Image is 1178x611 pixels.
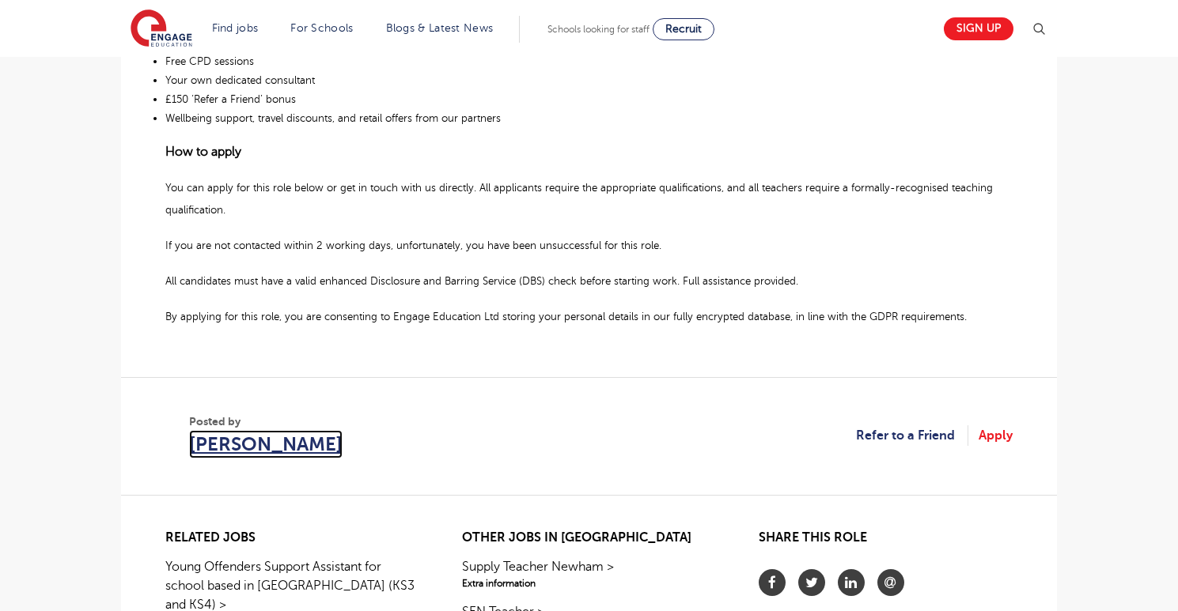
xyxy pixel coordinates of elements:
[290,22,353,34] a: For Schools
[189,430,343,458] a: [PERSON_NAME]
[165,239,661,251] span: If you are not contacted within 2 working days, unfortunately, you have been unsuccessful for thi...
[165,93,296,105] span: £150 ‘Refer a Friend’ bonus
[165,112,501,124] span: Wellbeing support, travel discounts, and retail offers from our partners
[979,425,1013,446] a: Apply
[212,22,259,34] a: Find jobs
[944,17,1013,40] a: Sign up
[165,55,254,67] span: Free CPD sessions
[165,182,993,217] span: You can apply for this role below or get in touch with us directly. All applicants require the ap...
[165,530,419,545] h2: Related jobs
[131,9,192,49] img: Engage Education
[165,74,315,86] span: Your own dedicated consultant
[665,23,702,35] span: Recruit
[165,145,241,159] span: How to apply
[462,557,716,590] a: Supply Teacher Newham >Extra information
[165,311,967,322] span: By applying for this role, you are consenting to Engage Education Ltd storing your personal detai...
[462,530,716,545] h2: Other jobs in [GEOGRAPHIC_DATA]
[165,275,798,287] span: All candidates must have a valid enhanced Disclosure and Barring Service (DBS) check before start...
[189,413,343,430] span: Posted by
[462,576,716,590] span: Extra information
[759,530,1013,553] h2: Share this role
[547,24,650,35] span: Schools looking for staff
[856,425,968,446] a: Refer to a Friend
[386,22,494,34] a: Blogs & Latest News
[653,18,714,40] a: Recruit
